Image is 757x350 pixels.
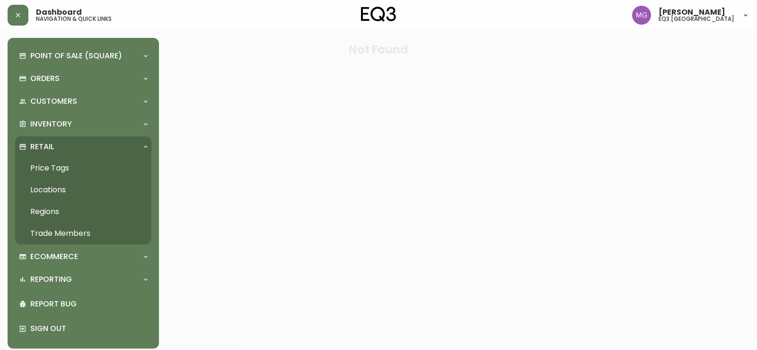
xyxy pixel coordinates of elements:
img: de8837be2a95cd31bb7c9ae23fe16153 [632,6,651,25]
p: Reporting [30,274,72,285]
div: Sign Out [15,316,151,341]
a: Regions [15,201,151,223]
div: Ecommerce [15,246,151,267]
div: Customers [15,91,151,112]
p: Sign Out [30,323,148,334]
div: Retail [15,136,151,157]
div: Reporting [15,269,151,290]
p: Point of Sale (Square) [30,51,122,61]
h5: eq3 [GEOGRAPHIC_DATA] [659,16,734,22]
a: Price Tags [15,157,151,179]
a: Trade Members [15,223,151,244]
div: Point of Sale (Square) [15,45,151,66]
a: Locations [15,179,151,201]
p: Customers [30,96,77,107]
p: Report Bug [30,299,148,309]
div: Inventory [15,114,151,135]
span: Dashboard [36,9,82,16]
p: Ecommerce [30,251,78,262]
h5: navigation & quick links [36,16,112,22]
div: Report Bug [15,292,151,316]
p: Retail [30,142,54,152]
img: logo [361,7,396,22]
span: [PERSON_NAME] [659,9,725,16]
p: Inventory [30,119,72,129]
p: Orders [30,73,60,84]
div: Orders [15,68,151,89]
